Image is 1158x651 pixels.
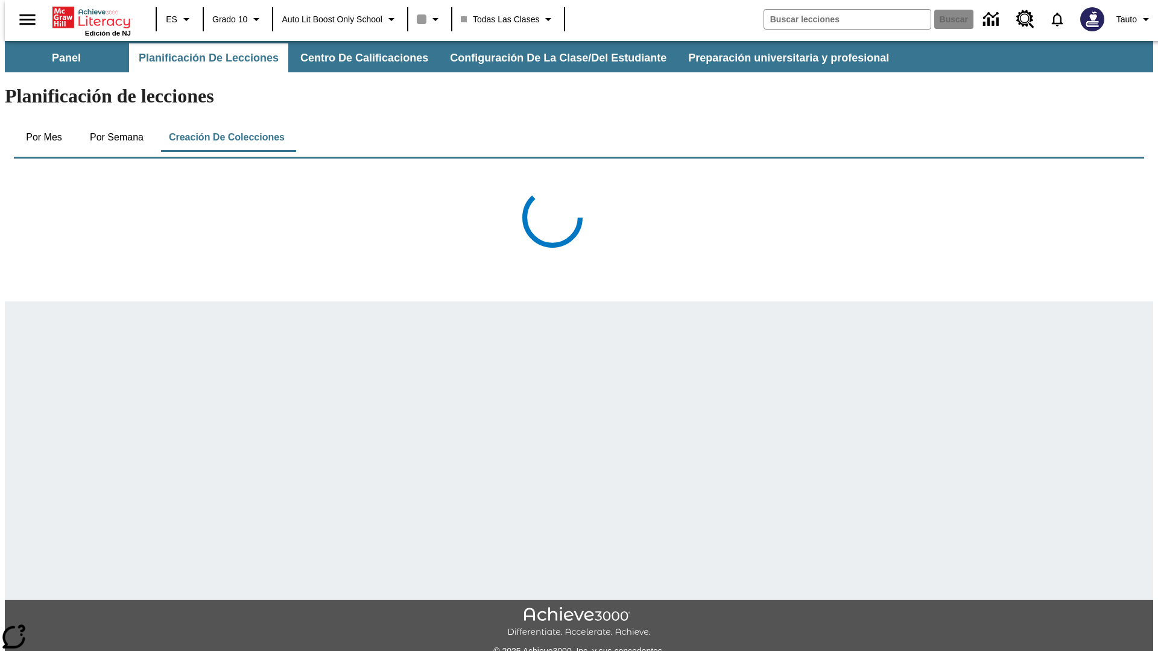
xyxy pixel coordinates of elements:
[440,43,676,72] button: Configuración de la clase/del estudiante
[212,13,247,26] span: Grado 10
[5,85,1153,107] h1: Planificación de lecciones
[160,8,199,30] button: Lenguaje: ES, Selecciona un idioma
[52,4,131,37] div: Portada
[207,8,268,30] button: Grado: Grado 10, Elige un grado
[456,8,561,30] button: Clase: Todas las clases, Selecciona una clase
[277,8,403,30] button: Escuela: Auto Lit Boost only School, Seleccione su escuela
[291,43,438,72] button: Centro de calificaciones
[14,123,74,152] button: Por mes
[764,10,931,29] input: Buscar campo
[159,123,294,152] button: Creación de colecciones
[1080,7,1104,31] img: Avatar
[5,41,1153,72] div: Subbarra de navegación
[1042,4,1073,35] a: Notificaciones
[282,13,382,26] span: Auto Lit Boost only School
[1009,3,1042,36] a: Centro de recursos, Se abrirá en una pestaña nueva.
[1073,4,1112,35] button: Escoja un nuevo avatar
[52,5,131,30] a: Portada
[10,2,45,37] button: Abrir el menú lateral
[166,13,177,26] span: ES
[461,13,540,26] span: Todas las clases
[85,30,131,37] span: Edición de NJ
[6,43,127,72] button: Panel
[679,43,899,72] button: Preparación universitaria y profesional
[129,43,288,72] button: Planificación de lecciones
[976,3,1009,36] a: Centro de información
[1112,8,1158,30] button: Perfil/Configuración
[80,123,153,152] button: Por semana
[1116,13,1137,26] span: Tauto
[5,43,900,72] div: Subbarra de navegación
[507,607,651,638] img: Achieve3000 Differentiate Accelerate Achieve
